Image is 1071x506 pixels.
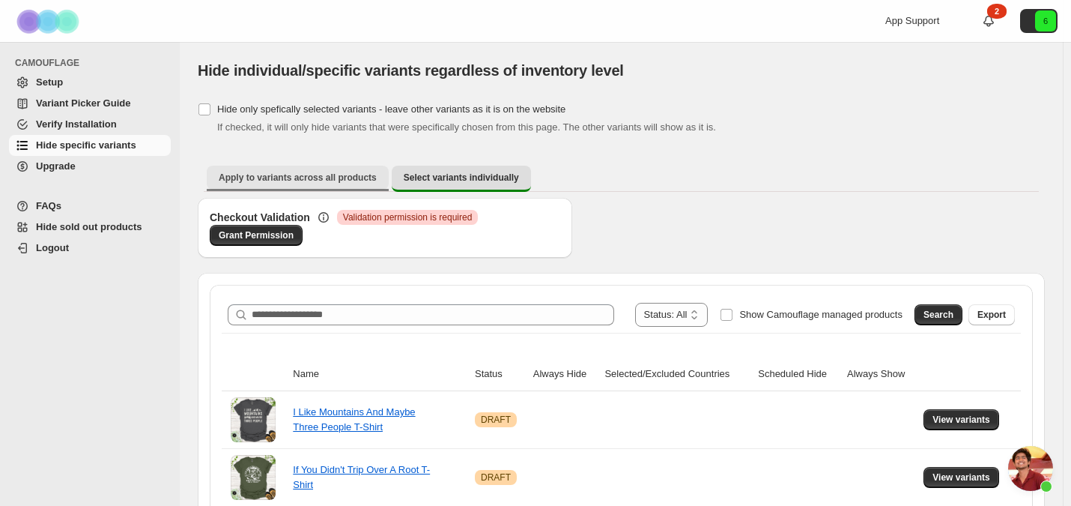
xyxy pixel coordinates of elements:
img: If You Didn't Trip Over A Root T-Shirt [231,455,276,500]
span: App Support [885,15,939,26]
span: FAQs [36,200,61,211]
img: I Like Mountains And Maybe Three People T-Shirt [231,397,276,442]
span: Grant Permission [219,229,294,241]
span: Setup [36,76,63,88]
span: Avatar with initials 6 [1035,10,1056,31]
span: Logout [36,242,69,253]
button: Export [968,304,1015,325]
span: Hide only spefically selected variants - leave other variants as it is on the website [217,103,565,115]
div: Open chat [1008,446,1053,491]
button: Avatar with initials 6 [1020,9,1058,33]
span: Hide sold out products [36,221,142,232]
span: Upgrade [36,160,76,172]
span: Search [923,309,953,321]
th: Selected/Excluded Countries [600,358,753,391]
a: I Like Mountains And Maybe Three People T-Shirt [293,406,415,433]
button: Search [914,304,962,325]
a: Hide specific variants [9,135,171,156]
img: Camouflage [12,1,87,42]
a: Variant Picker Guide [9,93,171,114]
th: Scheduled Hide [753,358,843,391]
a: Upgrade [9,156,171,177]
a: Setup [9,72,171,93]
span: If checked, it will only hide variants that were specifically chosen from this page. The other va... [217,121,716,133]
button: View variants [923,467,999,488]
text: 6 [1043,16,1048,25]
button: View variants [923,409,999,430]
span: CAMOUFLAGE [15,57,172,69]
span: Validation permission is required [343,211,473,223]
a: Grant Permission [210,225,303,246]
span: View variants [932,414,990,426]
th: Status [470,358,529,391]
th: Name [288,358,470,391]
span: Select variants individually [404,172,519,184]
a: If You Didn't Trip Over A Root T-Shirt [293,464,430,490]
span: Apply to variants across all products [219,172,377,184]
th: Always Hide [529,358,601,391]
span: Hide individual/specific variants regardless of inventory level [198,62,624,79]
a: FAQs [9,196,171,217]
span: View variants [932,472,990,484]
a: 2 [981,13,996,28]
a: Logout [9,238,171,259]
span: Hide specific variants [36,139,136,151]
span: DRAFT [481,472,511,484]
button: Apply to variants across all products [207,166,389,190]
h3: Checkout Validation [210,210,310,225]
a: Verify Installation [9,114,171,135]
th: Always Show [843,358,919,391]
button: Select variants individually [392,166,531,192]
span: Export [977,309,1006,321]
div: 2 [987,4,1007,19]
a: Hide sold out products [9,217,171,238]
span: Variant Picker Guide [36,97,130,109]
span: Show Camouflage managed products [739,309,902,320]
span: DRAFT [481,414,511,426]
span: Verify Installation [36,118,117,130]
